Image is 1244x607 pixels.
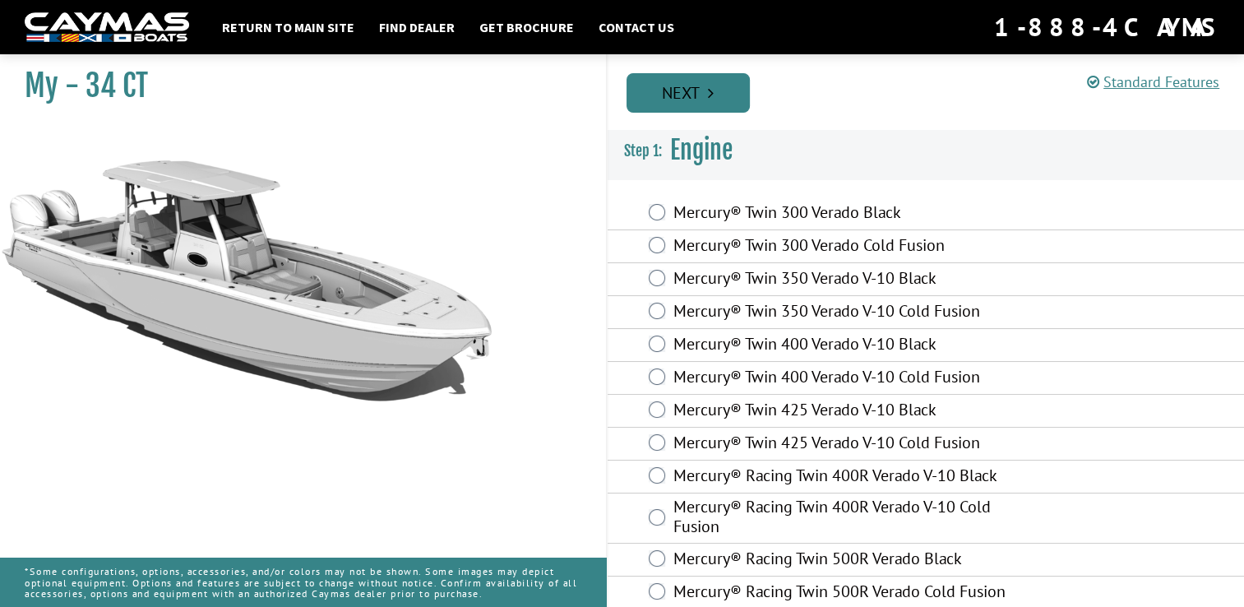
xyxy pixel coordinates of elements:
[673,400,1016,424] label: Mercury® Twin 425 Verado V-10 Black
[590,16,682,38] a: Contact Us
[673,268,1016,292] label: Mercury® Twin 350 Verado V-10 Black
[627,73,750,113] a: Next
[214,16,363,38] a: Return to main site
[673,334,1016,358] label: Mercury® Twin 400 Verado V-10 Black
[673,367,1016,391] label: Mercury® Twin 400 Verado V-10 Cold Fusion
[673,549,1016,572] label: Mercury® Racing Twin 500R Verado Black
[25,67,565,104] h1: My - 34 CT
[673,235,1016,259] label: Mercury® Twin 300 Verado Cold Fusion
[673,466,1016,489] label: Mercury® Racing Twin 400R Verado V-10 Black
[1087,72,1219,91] a: Standard Features
[673,202,1016,226] label: Mercury® Twin 300 Verado Black
[673,433,1016,456] label: Mercury® Twin 425 Verado V-10 Cold Fusion
[673,497,1016,540] label: Mercury® Racing Twin 400R Verado V-10 Cold Fusion
[25,558,581,607] p: *Some configurations, options, accessories, and/or colors may not be shown. Some images may depic...
[471,16,582,38] a: Get Brochure
[673,301,1016,325] label: Mercury® Twin 350 Verado V-10 Cold Fusion
[25,12,189,43] img: white-logo-c9c8dbefe5ff5ceceb0f0178aa75bf4bb51f6bca0971e226c86eb53dfe498488.png
[994,9,1219,45] div: 1-888-4CAYMAS
[371,16,463,38] a: Find Dealer
[673,582,1016,605] label: Mercury® Racing Twin 500R Verado Cold Fusion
